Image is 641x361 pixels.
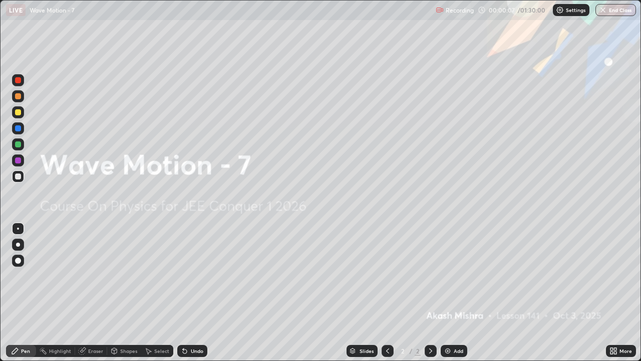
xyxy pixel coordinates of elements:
div: Highlight [49,348,71,353]
p: Wave Motion - 7 [30,6,75,14]
div: 2 [415,346,421,355]
div: / [410,348,413,354]
p: Recording [446,7,474,14]
div: Select [154,348,169,353]
div: Pen [21,348,30,353]
div: More [619,348,632,353]
div: 2 [398,348,408,354]
div: Shapes [120,348,137,353]
button: End Class [595,4,636,16]
div: Add [454,348,463,353]
div: Undo [191,348,203,353]
div: Eraser [88,348,103,353]
p: Settings [566,8,585,13]
img: end-class-cross [599,6,607,14]
img: class-settings-icons [556,6,564,14]
img: recording.375f2c34.svg [436,6,444,14]
img: add-slide-button [444,347,452,355]
div: Slides [360,348,374,353]
p: LIVE [9,6,23,14]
